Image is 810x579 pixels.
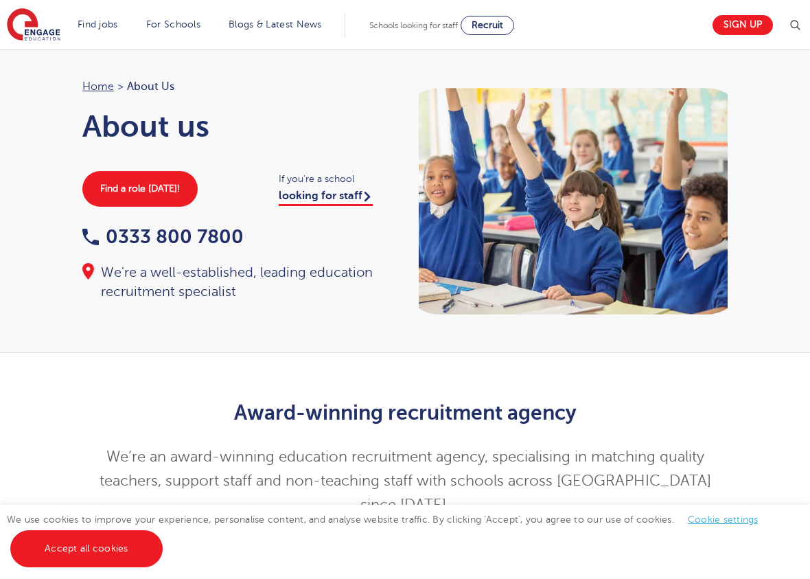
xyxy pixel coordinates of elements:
[279,190,373,206] a: looking for staff
[472,20,503,30] span: Recruit
[688,514,759,525] a: Cookie settings
[82,109,391,144] h1: About us
[82,445,728,517] p: We’re an award-winning education recruitment agency, specialising in matching quality teachers, s...
[279,171,391,187] span: If you're a school
[82,80,114,93] a: Home
[82,171,198,207] a: Find a role [DATE]!
[146,19,200,30] a: For Schools
[7,8,60,43] img: Engage Education
[82,226,244,247] a: 0333 800 7800
[229,19,322,30] a: Blogs & Latest News
[82,78,391,95] nav: breadcrumb
[713,15,773,35] a: Sign up
[369,21,458,30] span: Schools looking for staff
[117,80,124,93] span: >
[78,19,118,30] a: Find jobs
[82,401,728,424] h2: Award-winning recruitment agency
[7,514,772,554] span: We use cookies to improve your experience, personalise content, and analyse website traffic. By c...
[10,530,163,567] a: Accept all cookies
[82,263,391,302] div: We're a well-established, leading education recruitment specialist
[127,78,174,95] span: About Us
[461,16,514,35] a: Recruit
